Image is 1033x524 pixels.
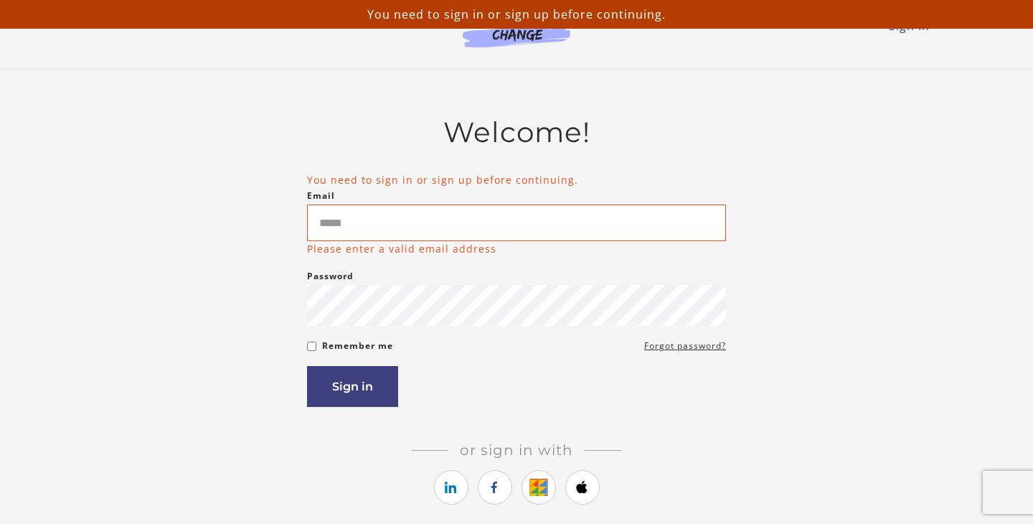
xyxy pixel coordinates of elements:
[307,187,335,205] label: Email
[522,470,556,505] a: https://courses.thinkific.com/users/auth/google?ss%5Breferral%5D=&ss%5Buser_return_to%5D=%2Fenrol...
[448,441,585,459] span: Or sign in with
[448,14,585,47] img: Agents of Change Logo
[307,241,496,256] p: Please enter a valid email address
[6,6,1027,23] p: You need to sign in or sign up before continuing.
[307,366,398,407] button: Sign in
[434,470,468,505] a: https://courses.thinkific.com/users/auth/linkedin?ss%5Breferral%5D=&ss%5Buser_return_to%5D=%2Fenr...
[307,172,726,187] li: You need to sign in or sign up before continuing.
[307,268,354,285] label: Password
[644,337,726,355] a: Forgot password?
[478,470,512,505] a: https://courses.thinkific.com/users/auth/facebook?ss%5Breferral%5D=&ss%5Buser_return_to%5D=%2Fenr...
[322,337,393,355] label: Remember me
[565,470,600,505] a: https://courses.thinkific.com/users/auth/apple?ss%5Breferral%5D=&ss%5Buser_return_to%5D=%2Fenroll...
[307,116,726,149] h2: Welcome!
